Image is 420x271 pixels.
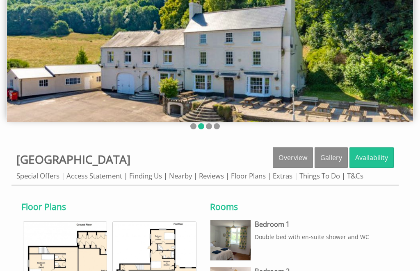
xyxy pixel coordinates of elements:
[315,148,348,168] a: Gallery
[349,148,394,168] a: Availability
[255,220,389,229] h3: Bedroom 1
[66,172,122,181] a: Access Statement
[21,201,200,213] h2: Floor Plans
[16,172,59,181] a: Special Offers
[273,172,292,181] a: Extras
[255,233,389,241] p: Double bed with en-suite shower and WC
[210,201,389,213] h2: Rooms
[231,172,266,181] a: Floor Plans
[129,172,162,181] a: Finding Us
[347,172,363,181] a: T&Cs
[210,221,251,261] img: Bedroom 1
[299,172,340,181] a: Things To Do
[273,148,313,168] a: Overview
[16,152,130,167] a: [GEOGRAPHIC_DATA]
[199,172,224,181] a: Reviews
[169,172,192,181] a: Nearby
